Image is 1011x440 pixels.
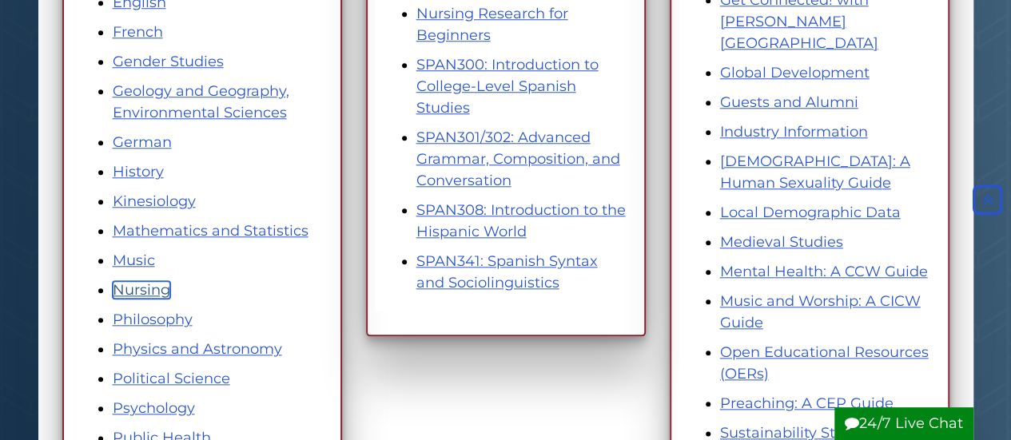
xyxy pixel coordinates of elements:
[720,263,928,280] a: Mental Health: A CCW Guide
[113,192,196,210] a: Kinesiology
[720,233,843,251] a: Medieval Studies
[113,281,170,299] a: Nursing
[720,394,894,412] a: Preaching: A CEP Guide
[113,252,155,269] a: Music
[720,64,870,81] a: Global Development
[113,133,172,151] a: German
[113,311,193,328] a: Philosophy
[720,153,910,192] a: [DEMOGRAPHIC_DATA]: A Human Sexuality Guide
[113,53,224,70] a: Gender Studies
[113,340,282,358] a: Physics and Astronomy
[969,191,1007,208] a: Back to Top
[113,163,164,180] a: History
[416,129,620,189] a: SPAN301/302: Advanced Grammar, Composition, and Conversation
[720,123,868,141] a: Industry Information
[416,252,598,291] a: SPAN341: Spanish Syntax and Sociolinguistics
[720,93,858,111] a: Guests and Alumni
[113,370,230,387] a: Political Science
[720,292,921,331] a: Music and Worship: A CICW Guide
[834,407,973,440] button: 24/7 Live Chat
[113,222,308,240] a: Mathematics and Statistics
[113,82,289,121] a: Geology and Geography, Environmental Sciences
[113,399,195,417] a: Psychology
[113,23,163,41] a: French
[416,201,626,240] a: SPAN308: Introduction to the Hispanic World
[720,204,901,221] a: Local Demographic Data
[720,343,929,383] a: Open Educational Resources (OERs)
[416,56,599,117] a: SPAN300: Introduction to College-Level Spanish Studies
[416,5,568,44] a: Nursing Research for Beginners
